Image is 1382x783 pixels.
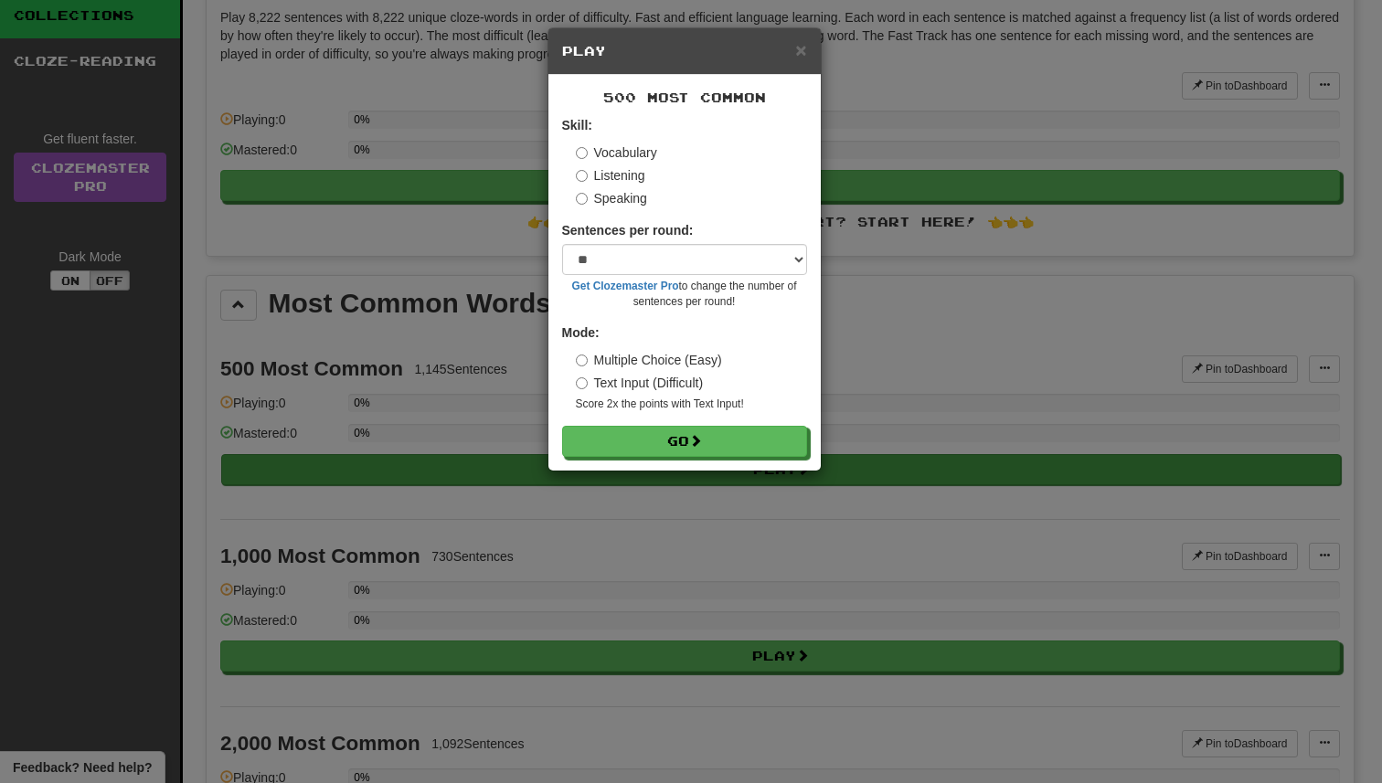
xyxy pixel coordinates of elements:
input: Text Input (Difficult) [576,377,588,389]
label: Vocabulary [576,143,657,162]
small: Score 2x the points with Text Input ! [576,397,807,412]
small: to change the number of sentences per round! [562,279,807,310]
input: Speaking [576,193,588,205]
strong: Skill: [562,118,592,132]
button: Close [795,40,806,59]
label: Speaking [576,189,647,207]
h5: Play [562,42,807,60]
button: Go [562,426,807,457]
label: Listening [576,166,645,185]
input: Listening [576,170,588,182]
strong: Mode: [562,325,600,340]
label: Text Input (Difficult) [576,374,704,392]
label: Multiple Choice (Easy) [576,351,722,369]
input: Vocabulary [576,147,588,159]
span: × [795,39,806,60]
label: Sentences per round: [562,221,694,239]
a: Get Clozemaster Pro [572,280,679,292]
span: 500 Most Common [603,90,766,105]
input: Multiple Choice (Easy) [576,354,588,366]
